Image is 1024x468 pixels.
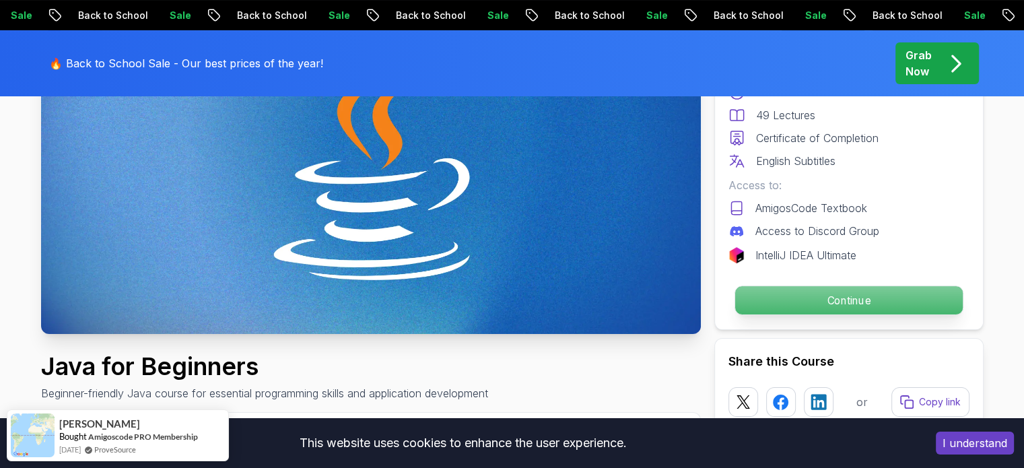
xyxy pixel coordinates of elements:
a: ProveSource [94,444,136,455]
button: Continue [734,286,963,315]
a: Amigoscode PRO Membership [88,432,198,442]
button: Accept cookies [936,432,1014,455]
img: provesource social proof notification image [11,413,55,457]
p: AmigosCode Textbook [755,200,867,216]
p: Back to School [384,9,476,22]
img: jetbrains logo [728,247,745,263]
p: Back to School [226,9,317,22]
span: Bought [59,431,87,442]
button: Copy link [891,387,969,417]
p: Back to School [543,9,635,22]
p: or [856,394,868,410]
p: Access to Discord Group [755,223,879,239]
h2: Share this Course [728,352,969,371]
p: English Subtitles [756,153,835,169]
p: Back to School [861,9,953,22]
p: IntelliJ IDEA Ultimate [755,247,856,263]
p: Sale [158,9,201,22]
p: Continue [735,286,962,314]
p: Beginner-friendly Java course for essential programming skills and application development [41,385,488,401]
p: Back to School [702,9,794,22]
p: Back to School [67,9,158,22]
p: 49 Lectures [756,107,815,123]
p: Sale [476,9,519,22]
h1: Java for Beginners [41,353,488,380]
p: 🔥 Back to School Sale - Our best prices of the year! [49,55,323,71]
div: This website uses cookies to enhance the user experience. [10,428,916,458]
p: Copy link [919,395,961,409]
span: [DATE] [59,444,81,455]
p: Sale [317,9,360,22]
span: [PERSON_NAME] [59,418,140,430]
p: Sale [794,9,837,22]
p: Sale [635,9,678,22]
p: Grab Now [906,47,932,79]
p: Sale [953,9,996,22]
p: Certificate of Completion [756,130,879,146]
p: Access to: [728,177,969,193]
